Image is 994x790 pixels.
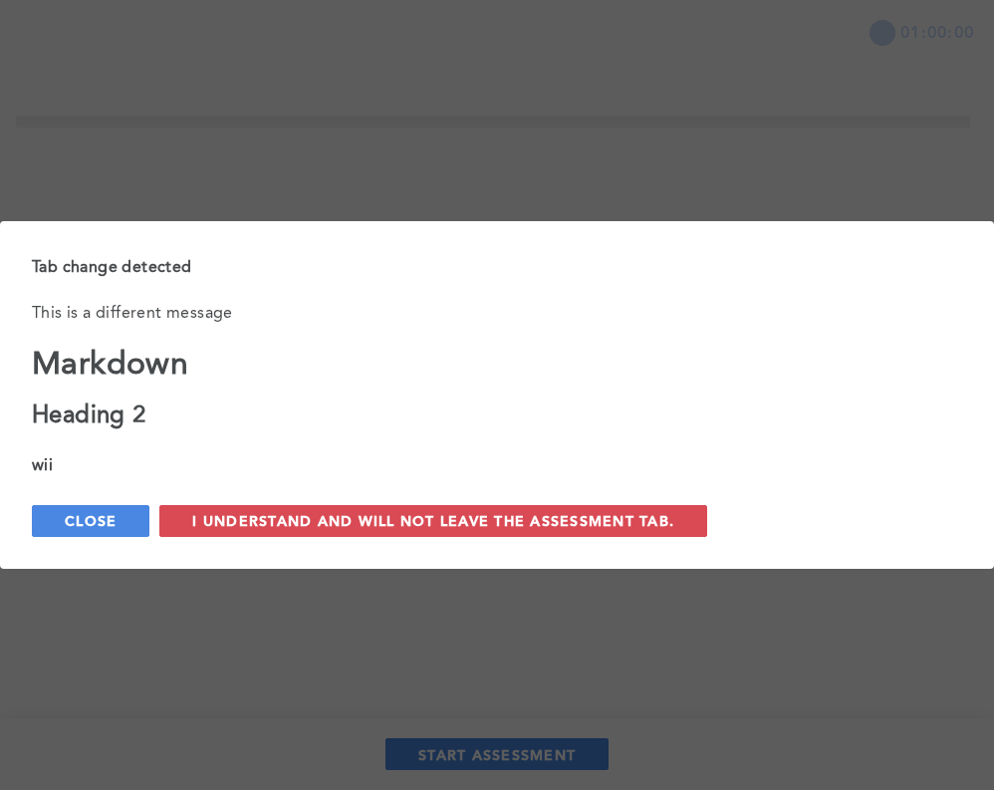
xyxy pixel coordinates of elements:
h1: Markdown [32,351,962,381]
strong: wii [32,458,53,474]
p: This is a different message [32,299,962,329]
h2: Heading 2 [32,401,962,431]
button: Close [32,505,149,537]
button: I understand and will not leave the assessment tab. [159,505,707,537]
div: Tab change detected [32,253,962,283]
span: Close [65,511,117,530]
span: I understand and will not leave the assessment tab. [192,511,674,530]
